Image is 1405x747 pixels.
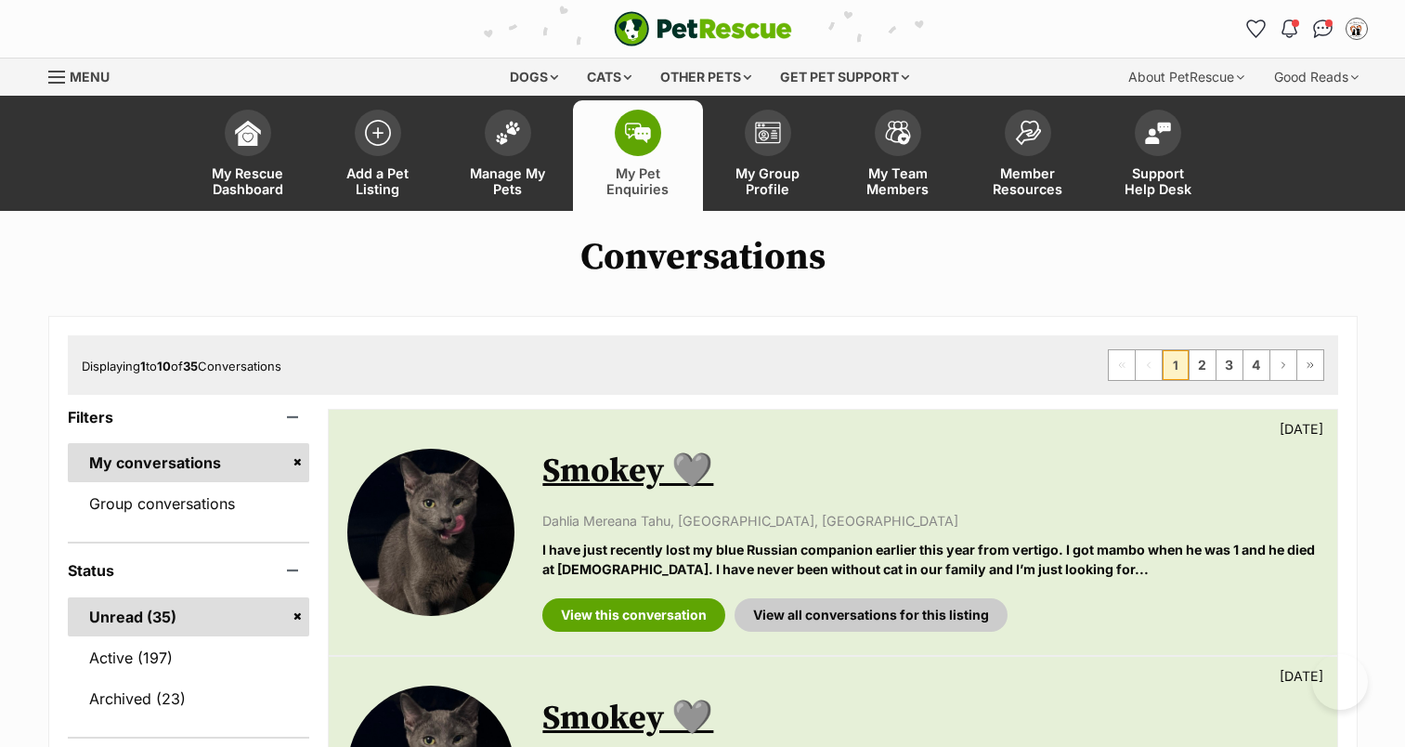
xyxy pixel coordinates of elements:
img: dashboard-icon-eb2f2d2d3e046f16d808141f083e7271f6b2e854fb5c12c21221c1fb7104beca.svg [235,120,261,146]
a: View this conversation [542,598,725,632]
span: Displaying to of Conversations [82,359,281,373]
a: Favourites [1242,14,1271,44]
span: Add a Pet Listing [336,165,420,197]
a: Smokey 🩶 [542,698,713,740]
a: Conversations [1308,14,1338,44]
img: add-pet-listing-icon-0afa8454b4691262ce3f59096e99ab1cd57d4a30225e0717b998d2c9b9846f56.svg [365,120,391,146]
a: Active (197) [68,638,310,677]
ul: Account quick links [1242,14,1372,44]
img: notifications-46538b983faf8c2785f20acdc204bb7945ddae34d4c08c2a6579f10ce5e182be.svg [1281,20,1296,38]
a: My Group Profile [703,100,833,211]
header: Status [68,562,310,579]
nav: Pagination [1108,349,1324,381]
a: Page 2 [1190,350,1216,380]
span: My Group Profile [726,165,810,197]
img: help-desk-icon-fdf02630f3aa405de69fd3d07c3f3aa587a6932b1a1747fa1d2bba05be0121f9.svg [1145,122,1171,144]
span: Page 1 [1163,350,1189,380]
strong: 35 [183,359,198,373]
a: Next page [1270,350,1296,380]
img: group-profile-icon-3fa3cf56718a62981997c0bc7e787c4b2cf8bcc04b72c1350f741eb67cf2f40e.svg [755,122,781,144]
a: My Team Members [833,100,963,211]
span: Previous page [1136,350,1162,380]
span: My Pet Enquiries [596,165,680,197]
span: First page [1109,350,1135,380]
div: Dogs [497,59,571,96]
a: My Rescue Dashboard [183,100,313,211]
iframe: Help Scout Beacon - Open [1312,654,1368,710]
a: Archived (23) [68,679,310,718]
div: Other pets [647,59,764,96]
strong: 1 [140,359,146,373]
img: manage-my-pets-icon-02211641906a0b7f246fdf0571729dbe1e7629f14944591b6c1af311fb30b64b.svg [495,121,521,145]
a: Menu [48,59,123,92]
a: Page 3 [1216,350,1242,380]
img: chat-41dd97257d64d25036548639549fe6c8038ab92f7586957e7f3b1b290dea8141.svg [1313,20,1333,38]
img: Smokey 🩶 [347,449,514,616]
span: My Rescue Dashboard [206,165,290,197]
span: Member Resources [986,165,1070,197]
a: Member Resources [963,100,1093,211]
div: Cats [574,59,644,96]
a: Add a Pet Listing [313,100,443,211]
span: Manage My Pets [466,165,550,197]
p: [DATE] [1280,419,1323,439]
div: About PetRescue [1115,59,1257,96]
a: Group conversations [68,484,310,523]
img: pet-enquiries-icon-7e3ad2cf08bfb03b45e93fb7055b45f3efa6380592205ae92323e6603595dc1f.svg [625,123,651,143]
a: Manage My Pets [443,100,573,211]
a: Unread (35) [68,597,310,636]
span: Menu [70,69,110,85]
a: Last page [1297,350,1323,380]
button: My account [1342,14,1372,44]
a: My Pet Enquiries [573,100,703,211]
span: My Team Members [856,165,940,197]
p: [DATE] [1280,666,1323,686]
a: My conversations [68,443,310,482]
div: Good Reads [1261,59,1372,96]
img: logo-e224e6f780fb5917bec1dbf3a21bbac754714ae5b6737aabdf751b685950b380.svg [614,11,792,46]
img: team-members-icon-5396bd8760b3fe7c0b43da4ab00e1e3bb1a5d9ba89233759b79545d2d3fc5d0d.svg [885,121,911,145]
img: Admin profile pic [1347,20,1366,38]
a: Page 4 [1243,350,1269,380]
img: member-resources-icon-8e73f808a243e03378d46382f2149f9095a855e16c252ad45f914b54edf8863c.svg [1015,120,1041,145]
a: View all conversations for this listing [735,598,1008,632]
p: Dahlia Mereana Tahu, [GEOGRAPHIC_DATA], [GEOGRAPHIC_DATA] [542,511,1318,531]
button: Notifications [1275,14,1305,44]
a: Support Help Desk [1093,100,1223,211]
a: PetRescue [614,11,792,46]
strong: 10 [157,359,171,373]
span: Support Help Desk [1116,165,1200,197]
a: Smokey 🩶 [542,451,713,492]
div: Get pet support [767,59,922,96]
header: Filters [68,409,310,426]
p: I have just recently lost my blue Russian companion earlier this year from vertigo. I got mambo w... [542,540,1318,580]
